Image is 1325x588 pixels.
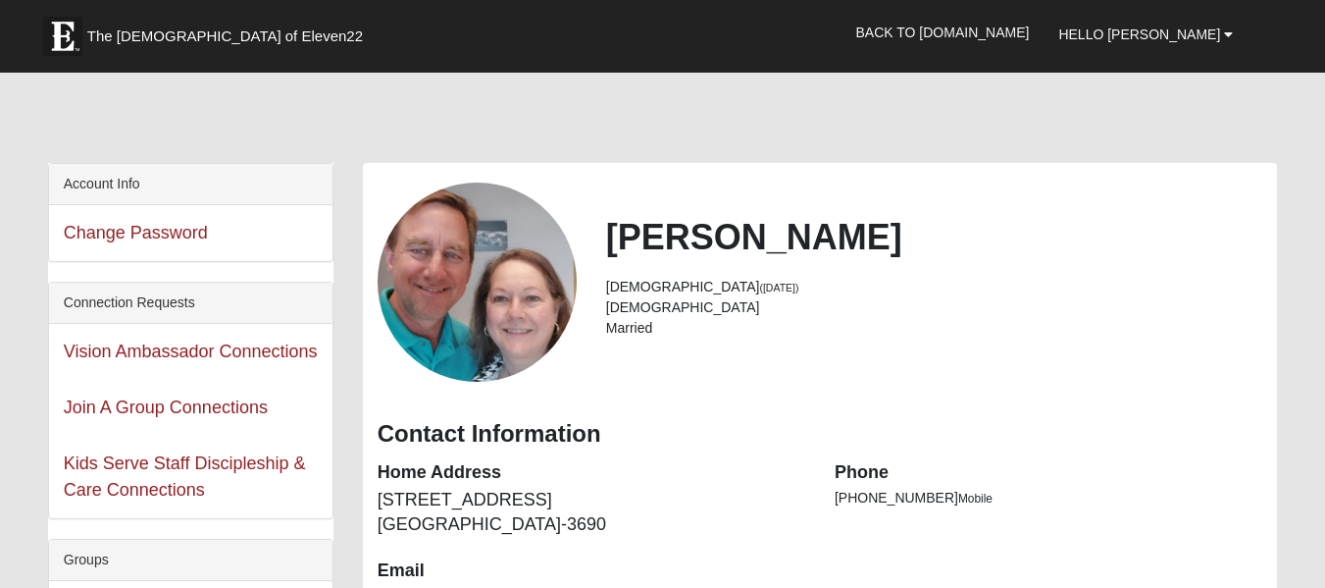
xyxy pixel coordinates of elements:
[606,297,1262,318] li: [DEMOGRAPHIC_DATA]
[958,492,993,506] span: Mobile
[835,488,1262,508] li: [PHONE_NUMBER]
[64,398,268,417] a: Join A Group Connections
[64,342,318,361] a: Vision Ambassador Connections
[759,282,798,294] small: ([DATE])
[87,27,363,46] span: The [DEMOGRAPHIC_DATA] of Eleven22
[378,559,805,584] dt: Email
[378,460,805,486] dt: Home Address
[49,283,332,324] div: Connection Requests
[49,540,332,581] div: Groups
[64,223,208,242] a: Change Password
[606,277,1262,297] li: [DEMOGRAPHIC_DATA]
[1044,10,1248,59] a: Hello [PERSON_NAME]
[33,7,426,56] a: The [DEMOGRAPHIC_DATA] of Eleven22
[1058,27,1220,42] span: Hello [PERSON_NAME]
[378,488,805,538] dd: [STREET_ADDRESS] [GEOGRAPHIC_DATA]-3690
[378,183,577,382] a: View Fullsize Photo
[835,460,1262,486] dt: Phone
[606,318,1262,339] li: Married
[606,216,1262,258] h2: [PERSON_NAME]
[378,420,1263,449] h3: Contact Information
[43,17,82,56] img: Eleven22 logo
[841,8,1045,57] a: Back to [DOMAIN_NAME]
[49,164,332,205] div: Account Info
[64,454,306,500] a: Kids Serve Staff Discipleship & Care Connections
